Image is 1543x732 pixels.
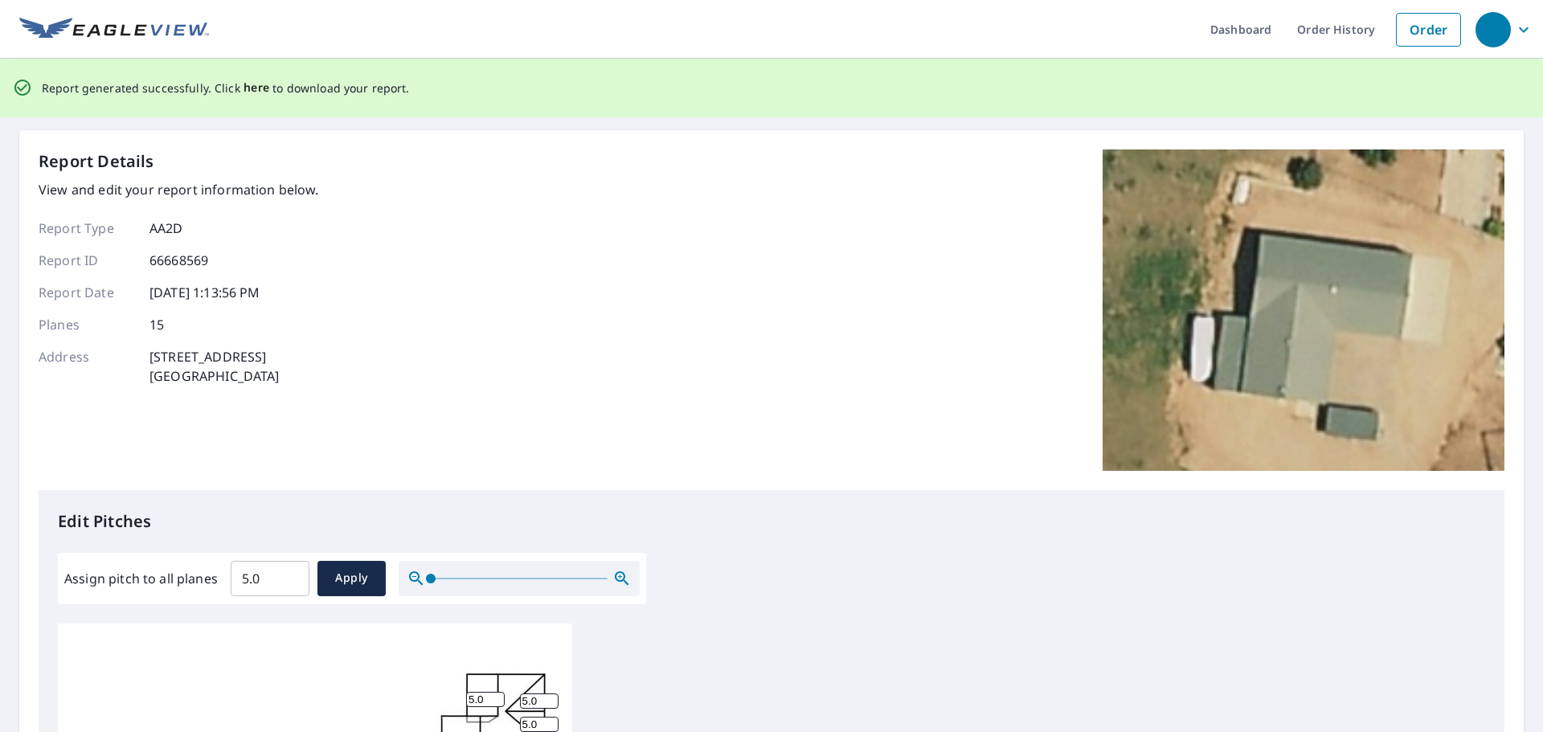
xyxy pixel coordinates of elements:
button: Apply [317,561,386,596]
img: Top image [1103,149,1504,471]
p: Address [39,347,135,386]
label: Assign pitch to all planes [64,569,218,588]
a: Order [1396,13,1461,47]
img: EV Logo [19,18,209,42]
p: 66668569 [149,251,208,270]
p: Report ID [39,251,135,270]
p: Report Type [39,219,135,238]
p: Report Date [39,283,135,302]
p: 15 [149,315,164,334]
p: AA2D [149,219,183,238]
p: Edit Pitches [58,509,1485,534]
p: Report Details [39,149,154,174]
p: [DATE] 1:13:56 PM [149,283,260,302]
button: here [244,78,270,98]
p: View and edit your report information below. [39,180,319,199]
p: [STREET_ADDRESS] [GEOGRAPHIC_DATA] [149,347,280,386]
p: Report generated successfully. Click to download your report. [42,78,410,98]
input: 00.0 [231,556,309,601]
p: Planes [39,315,135,334]
span: Apply [330,568,373,588]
